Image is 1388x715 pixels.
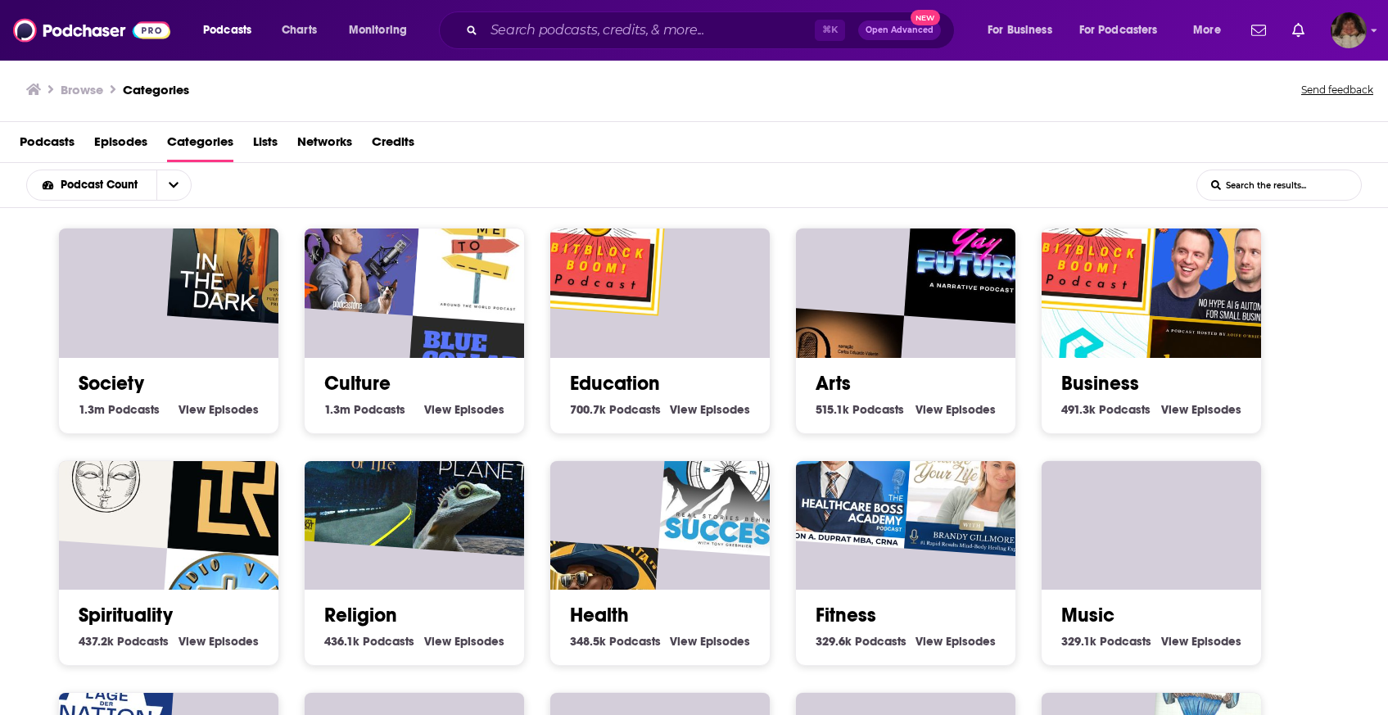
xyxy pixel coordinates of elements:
[167,129,233,162] a: Categories
[123,82,189,97] a: Categories
[271,17,327,43] a: Charts
[1331,12,1367,48] button: Show profile menu
[179,634,206,649] span: View
[324,634,359,649] span: 436.1k
[570,634,661,649] a: 348.5k Health Podcasts
[816,634,906,649] a: 329.6k Fitness Podcasts
[570,371,660,396] a: Education
[282,407,423,548] img: One Third of Life
[911,10,940,25] span: New
[658,417,799,558] img: The Real Stories Behind Success
[282,175,423,316] img: The Jordan Harbinger Show
[372,129,414,162] a: Credits
[61,179,143,191] span: Podcast Count
[1161,634,1188,649] span: View
[1061,603,1114,627] a: Music
[988,19,1052,42] span: For Business
[527,175,668,316] img: The BitBlockBoom Bitcoin Podcast
[1161,402,1188,417] span: View
[1061,371,1139,396] a: Business
[816,402,849,417] span: 515.1k
[1019,175,1160,316] img: The BitBlockBoom Bitcoin Podcast
[916,402,943,417] span: View
[1150,417,1291,558] div: CGCM Podcast
[1182,17,1241,43] button: open menu
[484,17,815,43] input: Search podcasts, credits, & more...
[324,603,397,627] a: Religion
[1161,634,1241,649] a: View Music Episodes
[253,129,278,162] a: Lists
[354,402,405,417] span: Podcasts
[94,129,147,162] a: Episodes
[1296,79,1378,102] button: Send feedback
[670,402,697,417] span: View
[1193,19,1221,42] span: More
[324,402,350,417] span: 1.3m
[363,634,414,649] span: Podcasts
[700,402,750,417] span: Episodes
[424,402,451,417] span: View
[815,20,845,41] span: ⌘ K
[1150,184,1291,325] img: Authority Hacker Podcast – AI & Automation for Small biz & Marketers
[167,417,308,558] img: The Reluctant Thought Leader Podcast
[36,175,177,316] div: Criminal
[61,82,103,97] h3: Browse
[324,402,405,417] a: 1.3m Culture Podcasts
[1061,634,1096,649] span: 329.1k
[570,603,629,627] a: Health
[609,402,661,417] span: Podcasts
[79,634,169,649] a: 437.2k Spirituality Podcasts
[454,402,504,417] span: Episodes
[156,170,191,200] button: open menu
[1061,402,1096,417] span: 491.3k
[670,402,750,417] a: View Education Episodes
[1079,19,1158,42] span: For Podcasters
[424,634,451,649] span: View
[773,407,914,548] img: Healthcare Boss Academy Podcast
[117,634,169,649] span: Podcasts
[1191,402,1241,417] span: Episodes
[1061,402,1151,417] a: 491.3k Business Podcasts
[413,184,554,325] img: Take Me To Travel Podcast
[700,634,750,649] span: Episodes
[1161,402,1241,417] a: View Business Episodes
[413,417,554,558] img: Sentient Planet
[79,603,173,627] a: Spirituality
[167,184,308,325] img: In The Dark
[916,634,996,649] a: View Fitness Episodes
[79,634,114,649] span: 437.2k
[20,129,75,162] a: Podcasts
[454,11,970,49] div: Search podcasts, credits, & more...
[904,417,1045,558] img: Heal Yourself. Change Your Life™
[1099,402,1151,417] span: Podcasts
[203,19,251,42] span: Podcasts
[976,17,1073,43] button: open menu
[79,402,160,417] a: 1.3m Society Podcasts
[570,402,606,417] span: 700.7k
[670,634,750,649] a: View Health Episodes
[27,179,156,191] button: open menu
[337,17,428,43] button: open menu
[209,634,259,649] span: Episodes
[179,634,259,649] a: View Spirituality Episodes
[209,402,259,417] span: Episodes
[670,634,697,649] span: View
[349,19,407,42] span: Monitoring
[904,184,1045,325] div: Gay Future
[1245,16,1273,44] a: Show notifications dropdown
[773,175,914,316] div: Imaginary Worlds
[816,371,851,396] a: Arts
[1331,12,1367,48] img: User Profile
